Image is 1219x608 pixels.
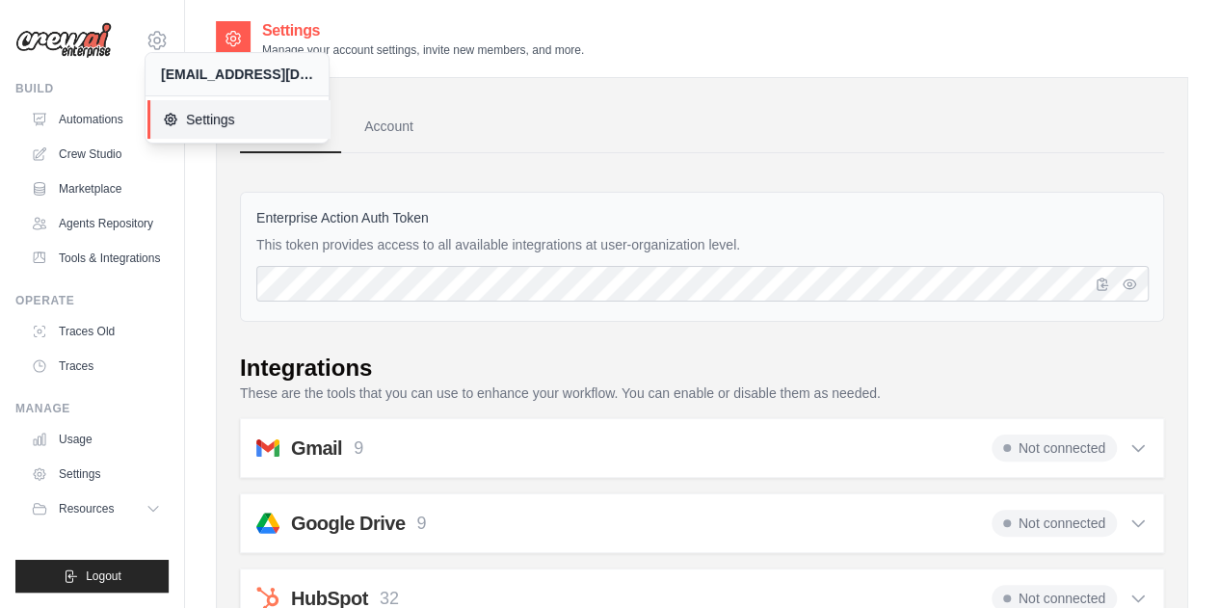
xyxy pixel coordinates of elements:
[416,511,426,537] p: 9
[23,493,169,524] button: Resources
[240,383,1164,403] p: These are the tools that you can use to enhance your workflow. You can enable or disable them as ...
[23,316,169,347] a: Traces Old
[15,22,112,59] img: Logo
[240,353,372,383] div: Integrations
[163,110,315,129] span: Settings
[147,100,331,139] a: Settings
[354,436,363,462] p: 9
[23,173,169,204] a: Marketplace
[262,19,584,42] h2: Settings
[59,501,114,516] span: Resources
[349,101,429,153] a: Account
[256,235,1148,254] p: This token provides access to all available integrations at user-organization level.
[15,560,169,593] button: Logout
[15,293,169,308] div: Operate
[23,424,169,455] a: Usage
[256,208,1148,227] label: Enterprise Action Auth Token
[992,435,1117,462] span: Not connected
[23,351,169,382] a: Traces
[15,81,169,96] div: Build
[86,568,121,584] span: Logout
[15,401,169,416] div: Manage
[262,42,584,58] p: Manage your account settings, invite new members, and more.
[291,435,342,462] h2: Gmail
[992,510,1117,537] span: Not connected
[291,510,405,537] h2: Google Drive
[23,104,169,135] a: Automations
[23,459,169,489] a: Settings
[23,243,169,274] a: Tools & Integrations
[161,65,313,84] div: [EMAIL_ADDRESS][DOMAIN_NAME]
[256,512,279,535] img: googledrive.svg
[23,139,169,170] a: Crew Studio
[23,208,169,239] a: Agents Repository
[256,436,279,460] img: gmail.svg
